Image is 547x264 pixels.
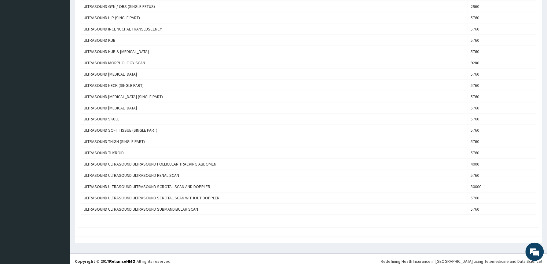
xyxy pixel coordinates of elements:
td: 5760 [468,46,536,57]
td: ULTRASOUND ULTRASOUND ULTRASOUND SCROTAL SCAN AND DOPPLER [81,181,468,193]
td: 5760 [468,80,536,91]
td: ULTRASOUND ULTRASOUND ULTRASOUND FOLLICULAR TRACKING ABDOMEN [81,159,468,170]
td: ULTRASOUND INCL NUCHAL TRANSLUSCENCY [81,23,468,35]
td: 5760 [468,114,536,125]
td: 5760 [468,204,536,215]
td: 5760 [468,125,536,136]
td: 5760 [468,148,536,159]
td: ULTRASOUND [MEDICAL_DATA] [81,102,468,114]
td: ULTRASOUND KUB [81,35,468,46]
span: We're online! [35,77,84,138]
div: Minimize live chat window [100,3,115,18]
td: 9280 [468,57,536,69]
td: ULTRASOUND KUB & [MEDICAL_DATA] [81,46,468,57]
td: ULTRASOUND [MEDICAL_DATA] (SINGLE PART) [81,91,468,102]
td: 30000 [468,181,536,193]
td: ULTRASOUND SOFT TISSUE (SINGLE PART) [81,125,468,136]
td: 5760 [468,23,536,35]
td: 5760 [468,91,536,102]
td: 5760 [468,12,536,23]
td: ULTRASOUND GYN / OBS (SINGLE FETUS) [81,1,468,12]
td: ULTRASOUND SKULL [81,114,468,125]
td: ULTRASOUND ULTRASOUND ULTRASOUND RENAL SCAN [81,170,468,181]
td: 4000 [468,159,536,170]
img: d_794563401_company_1708531726252_794563401 [11,30,25,46]
td: 5760 [468,136,536,148]
textarea: Type your message and hit 'Enter' [3,166,116,188]
td: ULTRASOUND THYROID [81,148,468,159]
td: ULTRASOUND NECK (SINGLE PART) [81,80,468,91]
td: 5760 [468,193,536,204]
td: 5760 [468,102,536,114]
td: 5760 [468,35,536,46]
td: ULTRASOUND ULTRASOUND ULTRASOUND SUBMANDIBULAR SCAN [81,204,468,215]
td: ULTRASOUND MORPHOLOGY SCAN [81,57,468,69]
td: 5760 [468,69,536,80]
td: ULTRASOUND THIGH (SINGLE PART) [81,136,468,148]
td: ULTRASOUND ULTRASOUND ULTRASOUND SCROTAL SCAN WITHOUT DOPPLER [81,193,468,204]
td: 2960 [468,1,536,12]
td: ULTRASOUND [MEDICAL_DATA] [81,69,468,80]
div: Chat with us now [32,34,103,42]
td: ULTRASOUND HIP (SINGLE PART) [81,12,468,23]
td: 5760 [468,170,536,181]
